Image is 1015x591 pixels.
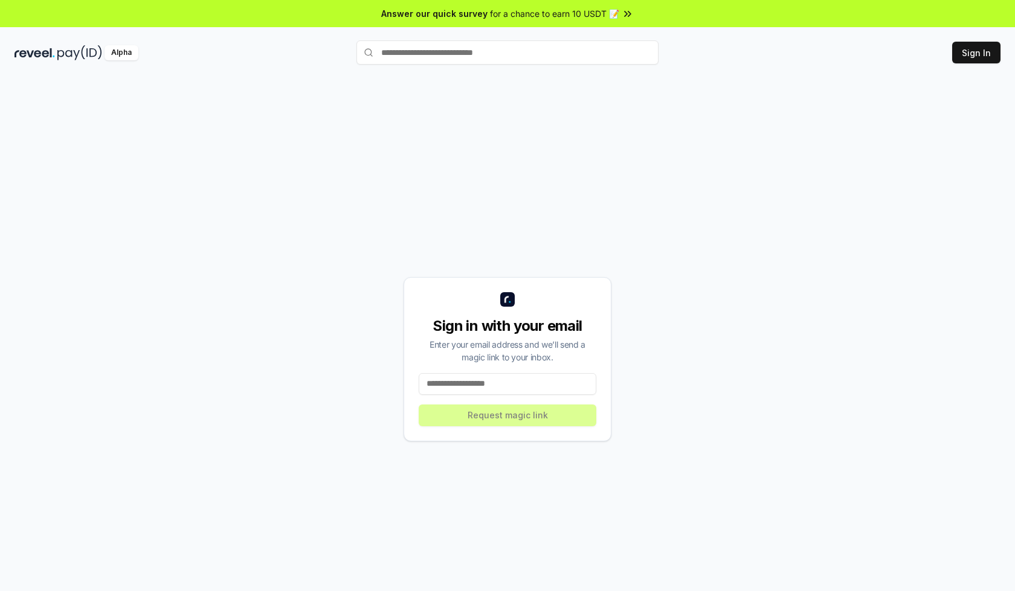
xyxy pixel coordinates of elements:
[500,292,515,307] img: logo_small
[490,7,619,20] span: for a chance to earn 10 USDT 📝
[14,45,55,60] img: reveel_dark
[105,45,138,60] div: Alpha
[952,42,1000,63] button: Sign In
[419,338,596,363] div: Enter your email address and we’ll send a magic link to your inbox.
[57,45,102,60] img: pay_id
[419,316,596,336] div: Sign in with your email
[381,7,488,20] span: Answer our quick survey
